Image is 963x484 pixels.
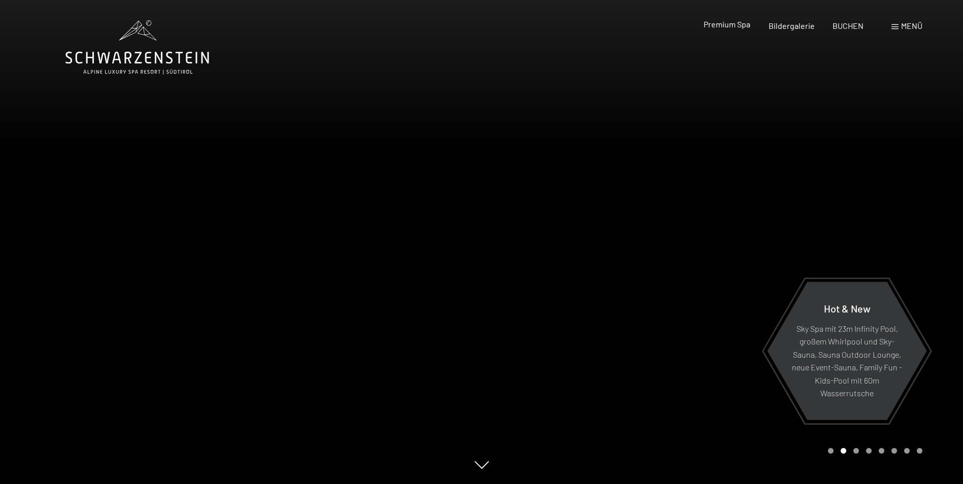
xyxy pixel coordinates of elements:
div: Carousel Page 5 [879,448,884,454]
div: Carousel Page 6 [891,448,897,454]
span: Menü [901,21,922,30]
div: Carousel Page 8 [917,448,922,454]
div: Carousel Page 3 [853,448,859,454]
div: Carousel Page 7 [904,448,910,454]
span: Hot & New [824,302,871,314]
div: Carousel Page 4 [866,448,872,454]
a: Premium Spa [704,19,750,29]
div: Carousel Pagination [824,448,922,454]
a: Hot & New Sky Spa mit 23m Infinity Pool, großem Whirlpool und Sky-Sauna, Sauna Outdoor Lounge, ne... [767,281,927,421]
p: Sky Spa mit 23m Infinity Pool, großem Whirlpool und Sky-Sauna, Sauna Outdoor Lounge, neue Event-S... [792,322,902,400]
a: BUCHEN [833,21,864,30]
div: Carousel Page 1 [828,448,834,454]
div: Carousel Page 2 (Current Slide) [841,448,846,454]
a: Bildergalerie [769,21,815,30]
